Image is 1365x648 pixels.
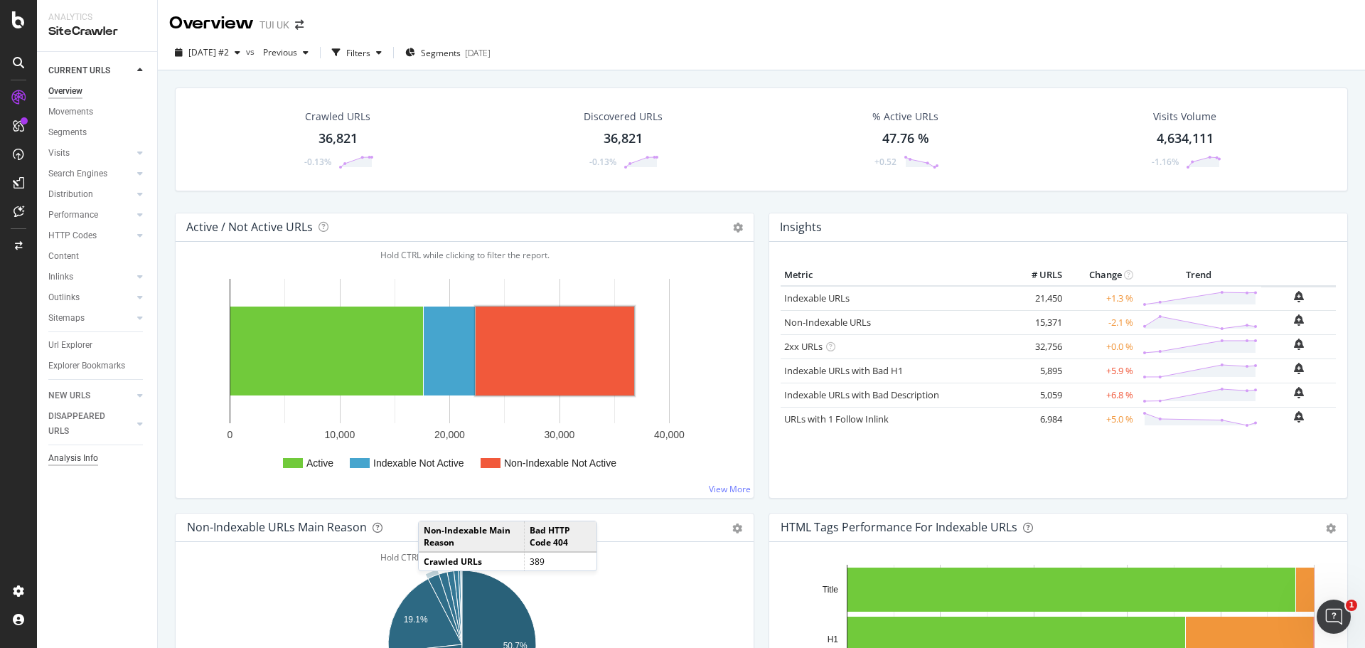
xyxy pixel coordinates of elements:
[784,388,939,401] a: Indexable URLs with Bad Description
[1157,129,1214,148] div: 4,634,111
[781,265,1009,286] th: Metric
[1294,363,1304,374] div: bell-plus
[882,129,929,148] div: 47.76 %
[227,429,233,440] text: 0
[1009,286,1066,311] td: 21,450
[48,84,82,99] div: Overview
[780,218,822,237] h4: Insights
[48,270,73,285] div: Inlinks
[48,166,107,181] div: Search Engines
[48,290,133,305] a: Outlinks
[709,483,751,495] a: View More
[169,11,254,36] div: Overview
[1009,383,1066,407] td: 5,059
[421,47,461,59] span: Segments
[1137,265,1261,286] th: Trend
[48,409,120,439] div: DISAPPEARED URLS
[48,23,146,40] div: SiteCrawler
[434,429,465,440] text: 20,000
[48,146,70,161] div: Visits
[823,585,839,595] text: Title
[48,187,93,202] div: Distribution
[1009,358,1066,383] td: 5,895
[781,520,1017,534] div: HTML Tags Performance for Indexable URLs
[465,47,491,59] div: [DATE]
[589,156,616,168] div: -0.13%
[325,429,355,440] text: 10,000
[1066,265,1137,286] th: Change
[48,84,147,99] a: Overview
[48,451,98,466] div: Analysis Info
[654,429,685,440] text: 40,000
[1066,310,1137,334] td: -2.1 %
[246,46,257,58] span: vs
[48,409,133,439] a: DISAPPEARED URLS
[48,249,147,264] a: Content
[1346,600,1357,611] span: 1
[48,125,87,140] div: Segments
[48,208,98,223] div: Performance
[48,358,147,373] a: Explorer Bookmarks
[306,457,333,469] text: Active
[1294,411,1304,423] div: bell-plus
[784,364,903,377] a: Indexable URLs with Bad H1
[1294,387,1304,398] div: bell-plus
[259,18,289,32] div: TUI UK
[48,125,147,140] a: Segments
[48,338,92,353] div: Url Explorer
[732,524,742,533] div: gear
[318,129,358,148] div: 36,821
[346,47,370,59] div: Filters
[48,388,133,403] a: NEW URLS
[1294,291,1304,302] div: bell-plus
[48,208,133,223] a: Performance
[1009,265,1066,286] th: # URLS
[48,146,133,161] a: Visits
[48,105,93,119] div: Movements
[1294,314,1304,326] div: bell-plus
[188,46,229,58] span: 2025 Oct. 1st #2
[48,63,133,78] a: CURRENT URLS
[48,270,133,285] a: Inlinks
[48,228,97,243] div: HTTP Codes
[545,429,575,440] text: 30,000
[48,388,90,403] div: NEW URLS
[48,311,85,326] div: Sitemaps
[380,249,550,261] span: Hold CTRL while clicking to filter the report.
[48,358,125,373] div: Explorer Bookmarks
[1066,334,1137,358] td: +0.0 %
[784,413,889,425] a: URLs with 1 Follow Inlink
[373,457,464,469] text: Indexable Not Active
[187,265,737,487] svg: A chart.
[48,11,146,23] div: Analytics
[524,552,596,570] td: 389
[828,634,839,644] text: H1
[1009,407,1066,431] td: 6,984
[419,552,524,570] td: Crawled URLs
[504,457,616,469] text: Non-Indexable Not Active
[404,615,428,625] text: 19.1%
[419,521,524,552] td: Non-Indexable Main Reason
[872,110,938,124] div: % Active URLs
[733,223,743,233] i: Options
[257,46,297,58] span: Previous
[1066,358,1137,383] td: +5.9 %
[1152,156,1179,168] div: -1.16%
[1009,310,1066,334] td: 15,371
[48,187,133,202] a: Distribution
[48,249,79,264] div: Content
[1317,600,1351,634] iframe: Intercom live chat
[48,63,110,78] div: CURRENT URLS
[305,110,370,124] div: Crawled URLs
[48,228,133,243] a: HTTP Codes
[48,338,147,353] a: Url Explorer
[187,520,367,534] div: Non-Indexable URLs Main Reason
[257,41,314,64] button: Previous
[1066,407,1137,431] td: +5.0 %
[1326,524,1336,533] div: gear
[48,290,80,305] div: Outlinks
[604,129,643,148] div: 36,821
[784,316,871,329] a: Non-Indexable URLs
[48,166,133,181] a: Search Engines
